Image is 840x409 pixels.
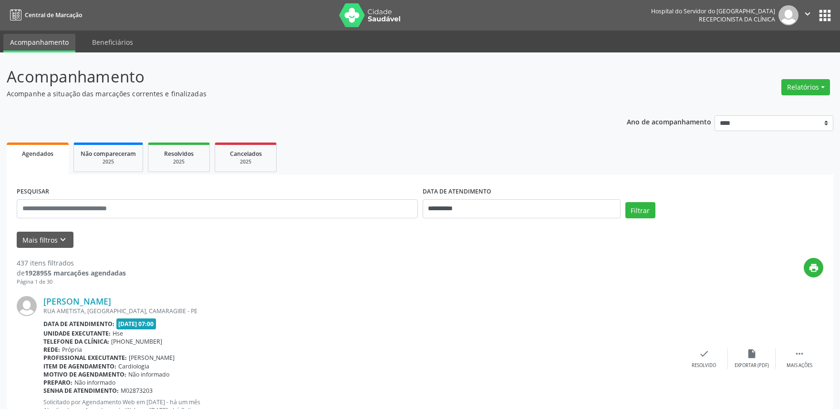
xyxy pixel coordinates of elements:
[116,318,156,329] span: [DATE] 07:00
[692,362,716,369] div: Resolvido
[17,232,73,248] button: Mais filtroskeyboard_arrow_down
[128,370,169,378] span: Não informado
[747,348,757,359] i: insert_drive_file
[781,79,830,95] button: Relatórios
[7,65,585,89] p: Acompanhamento
[25,268,126,277] strong: 1928955 marcações agendadas
[423,184,491,199] label: DATA DE ATENDIMENTO
[25,11,82,19] span: Central de Marcação
[230,150,262,158] span: Cancelados
[111,337,162,346] span: [PHONE_NUMBER]
[778,5,799,25] img: img
[699,348,709,359] i: check
[799,5,817,25] button: 
[627,115,711,127] p: Ano de acompanhamento
[58,235,68,245] i: keyboard_arrow_down
[43,362,116,370] b: Item de agendamento:
[43,354,127,362] b: Profissional executante:
[809,263,819,273] i: print
[699,15,775,23] span: Recepcionista da clínica
[118,362,149,370] span: Cardiologia
[794,348,805,359] i: 
[43,370,126,378] b: Motivo de agendamento:
[17,278,126,286] div: Página 1 de 30
[7,89,585,99] p: Acompanhe a situação das marcações correntes e finalizadas
[74,378,115,387] span: Não informado
[735,362,769,369] div: Exportar (PDF)
[43,387,119,395] b: Senha de atendimento:
[43,346,60,354] b: Rede:
[43,329,111,337] b: Unidade executante:
[17,258,126,268] div: 437 itens filtrados
[43,307,680,315] div: RUA AMETISTA, [GEOGRAPHIC_DATA], CAMARAGIBE - PE
[81,158,136,165] div: 2025
[85,34,140,51] a: Beneficiários
[129,354,175,362] span: [PERSON_NAME]
[155,158,203,165] div: 2025
[625,202,655,218] button: Filtrar
[113,329,123,337] span: Hse
[3,34,75,52] a: Acompanhamento
[802,9,813,19] i: 
[43,337,109,346] b: Telefone da clínica:
[81,150,136,158] span: Não compareceram
[7,7,82,23] a: Central de Marcação
[651,7,775,15] div: Hospital do Servidor do [GEOGRAPHIC_DATA]
[121,387,153,395] span: M02873203
[817,7,833,24] button: apps
[222,158,270,165] div: 2025
[804,258,823,277] button: print
[43,320,114,328] b: Data de atendimento:
[43,378,73,387] b: Preparo:
[43,296,111,307] a: [PERSON_NAME]
[787,362,812,369] div: Mais ações
[62,346,82,354] span: Própria
[17,184,49,199] label: PESQUISAR
[17,268,126,278] div: de
[17,296,37,316] img: img
[164,150,194,158] span: Resolvidos
[22,150,53,158] span: Agendados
